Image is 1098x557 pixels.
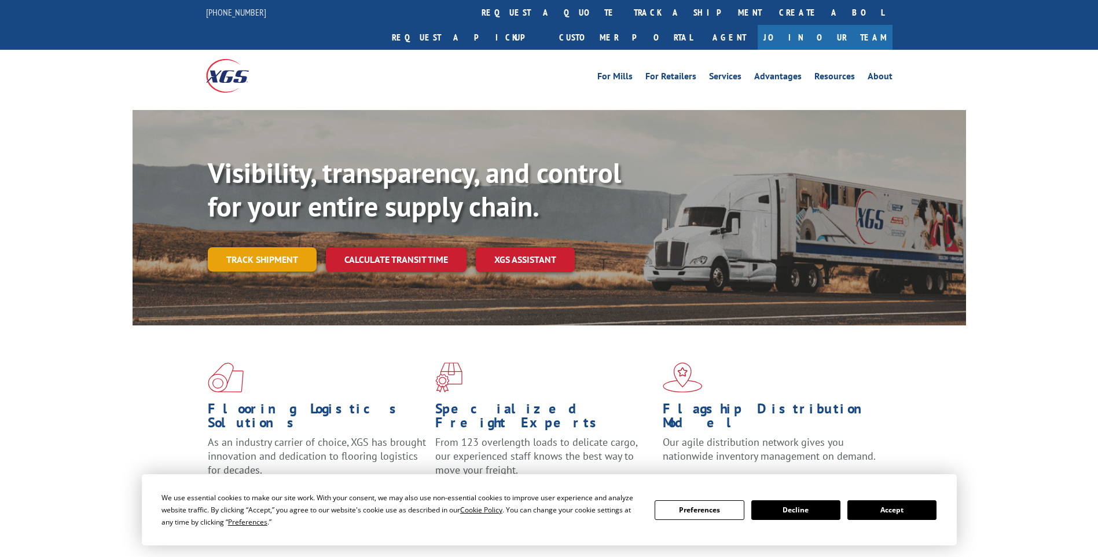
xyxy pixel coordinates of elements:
img: xgs-icon-flagship-distribution-model-red [663,362,703,393]
a: [PHONE_NUMBER] [206,6,266,18]
a: Calculate transit time [326,247,467,272]
a: Agent [701,25,758,50]
h1: Flagship Distribution Model [663,402,882,435]
button: Decline [751,500,840,520]
span: Cookie Policy [460,505,502,515]
a: Resources [814,72,855,85]
a: Join Our Team [758,25,893,50]
img: xgs-icon-total-supply-chain-intelligence-red [208,362,244,393]
a: Track shipment [208,247,317,272]
span: As an industry carrier of choice, XGS has brought innovation and dedication to flooring logistics... [208,435,426,477]
a: For Retailers [645,72,696,85]
a: Advantages [754,72,802,85]
a: For Mills [597,72,633,85]
a: Customer Portal [550,25,701,50]
span: Preferences [228,517,267,527]
a: Request a pickup [383,25,550,50]
a: Learn More > [663,474,807,487]
a: About [868,72,893,85]
b: Visibility, transparency, and control for your entire supply chain. [208,155,621,224]
img: xgs-icon-focused-on-flooring-red [435,362,462,393]
a: Services [709,72,741,85]
span: Our agile distribution network gives you nationwide inventory management on demand. [663,435,876,463]
h1: Flooring Logistics Solutions [208,402,427,435]
a: XGS ASSISTANT [476,247,575,272]
p: From 123 overlength loads to delicate cargo, our experienced staff knows the best way to move you... [435,435,654,487]
div: We use essential cookies to make our site work. With your consent, we may also use non-essential ... [161,492,641,528]
h1: Specialized Freight Experts [435,402,654,435]
div: Cookie Consent Prompt [142,474,957,545]
button: Preferences [655,500,744,520]
button: Accept [847,500,937,520]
